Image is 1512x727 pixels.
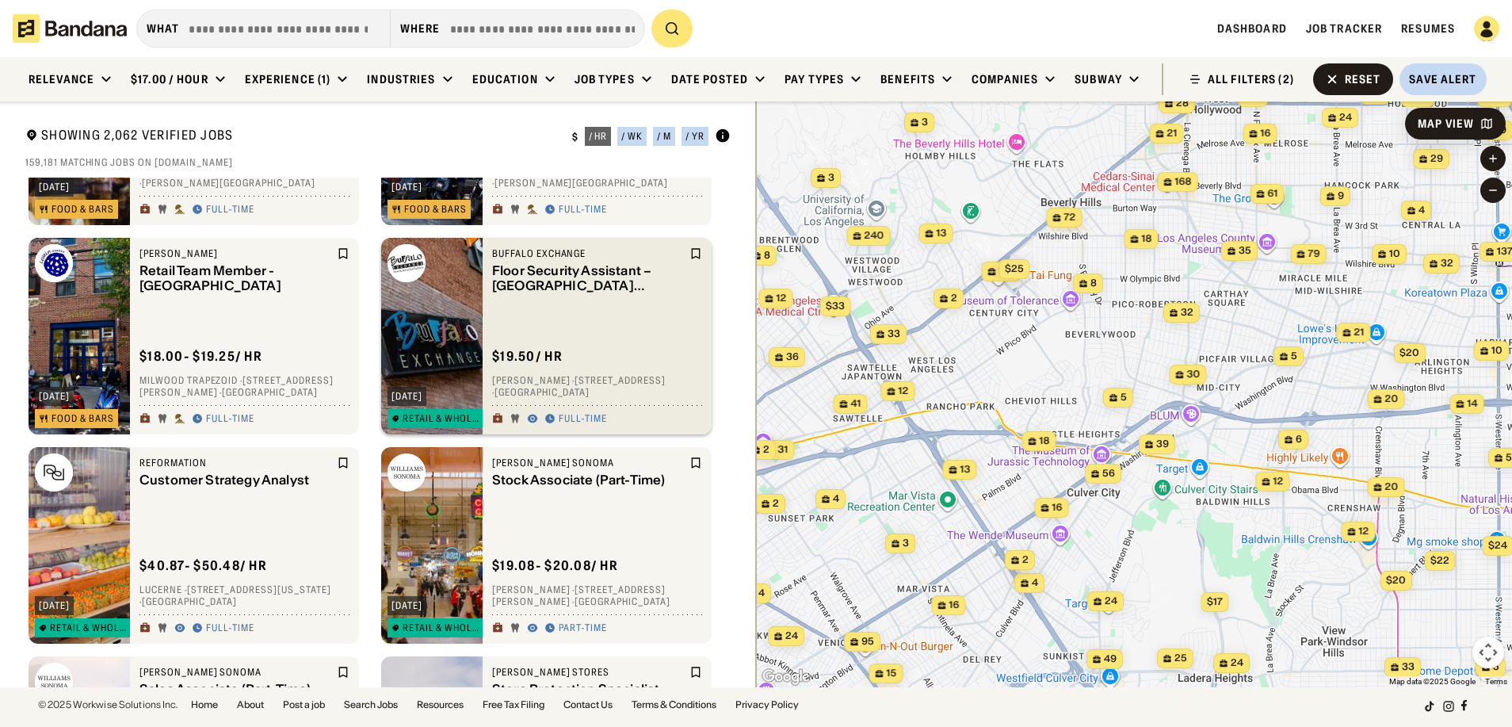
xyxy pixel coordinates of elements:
div: 159,181 matching jobs on [DOMAIN_NAME] [25,156,731,169]
span: 4 [1418,204,1425,217]
span: $22 [1430,554,1449,566]
div: Date Posted [671,72,748,86]
span: 5 [1121,391,1127,404]
span: 30 [1187,368,1201,381]
div: Customer Strategy Analyst [139,473,334,488]
span: 49 [1104,652,1117,666]
div: Save Alert [1409,72,1476,86]
span: 5 [1493,660,1499,674]
div: grid [25,178,731,687]
div: $ 40.87 - $50.48 / hr [139,557,267,574]
div: Pay Types [785,72,844,86]
div: [DATE] [39,392,70,401]
img: Google [760,667,812,687]
span: 18 [1142,232,1152,246]
a: Terms & Conditions [632,700,716,710]
img: Williams Sonoma logo [388,453,426,492]
div: Retail & Wholesale [403,414,483,423]
img: Buffalo Exchange logo [388,244,426,282]
span: 18 [1040,434,1050,448]
span: 2 [1022,553,1029,567]
span: 12 [1273,475,1284,488]
span: $20 [1386,574,1406,586]
div: Floor Security Assistant – [GEOGRAPHIC_DATA] ([GEOGRAPHIC_DATA]) [492,263,686,293]
div: $ 18.00 - $19.25 / hr [139,348,262,365]
span: 25 [1174,652,1187,665]
div: Buffalo Exchange [492,247,686,260]
div: Subway [1075,72,1122,86]
div: / m [657,132,671,141]
span: 5 [1506,451,1512,465]
div: Full-time [206,622,254,635]
a: Resources [417,700,464,710]
span: 24 [1339,111,1352,124]
span: 3 [922,116,928,129]
span: 31 [778,443,788,457]
div: [DATE] [391,601,422,610]
span: 33 [888,327,900,341]
img: Reformation logo [35,453,73,492]
img: Williams Sonoma logo [35,663,73,701]
div: Full-time [559,413,607,426]
span: 21 [1418,90,1429,104]
span: 9 [1338,189,1344,203]
span: $24 [1488,539,1507,551]
div: Part-time [559,622,607,635]
span: 16 [949,599,960,612]
a: Job Tracker [1306,21,1382,36]
div: Map View [1418,118,1474,129]
div: [PERSON_NAME] · [STREET_ADDRESS] · [GEOGRAPHIC_DATA] [492,374,702,399]
span: 3 [828,171,834,185]
div: © 2025 Workwise Solutions Inc. [38,700,178,710]
div: Stock Associate (Part-Time) [492,473,686,488]
span: 24 [785,629,798,643]
span: 20 [1385,480,1399,494]
div: [STREET_ADDRESS][PERSON_NAME] · [PERSON_NAME][GEOGRAPHIC_DATA] [492,165,702,189]
span: 72 [1064,211,1076,224]
div: [DATE] [39,182,70,192]
span: 33 [1402,660,1415,674]
div: Retail & Wholesale [50,623,130,633]
span: 5 [1291,350,1297,363]
div: / yr [685,132,704,141]
span: 6 [1296,433,1302,446]
span: 20 [1385,392,1399,406]
div: Showing 2,062 Verified Jobs [25,127,559,147]
a: Privacy Policy [735,700,799,710]
div: Reset [1345,74,1381,85]
span: 4 [758,587,765,600]
a: Search Jobs [344,700,398,710]
span: 12 [1359,525,1369,538]
span: 21 [1354,326,1365,339]
div: Retail Team Member - [GEOGRAPHIC_DATA] [139,263,334,293]
span: $20 [1399,346,1419,358]
span: 8 [1090,277,1097,290]
div: Relevance [29,72,94,86]
a: Open this area in Google Maps (opens a new window) [760,667,812,687]
span: Resumes [1401,21,1455,36]
span: $17 [1207,595,1223,607]
span: 15 [887,667,897,680]
div: Full-time [206,204,254,216]
span: 10 [1389,247,1400,261]
span: 2 [763,443,769,457]
div: $ [572,131,578,143]
span: 13 [960,463,971,476]
a: Dashboard [1217,21,1287,36]
div: Food & Bars [404,205,467,214]
a: Free Tax Filing [483,700,544,710]
div: [DATE] [391,182,422,192]
span: 3 [903,537,909,550]
span: 41 [851,397,861,411]
div: [PERSON_NAME] Sonoma [139,666,334,679]
div: Where [400,21,441,36]
div: Store Protection Specialist [492,682,686,697]
div: Industries [367,72,435,86]
span: 32 [1441,257,1453,270]
span: 4 [1255,90,1262,104]
span: $33 [826,300,845,312]
span: $25 [1005,262,1024,274]
span: 240 [865,229,884,243]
